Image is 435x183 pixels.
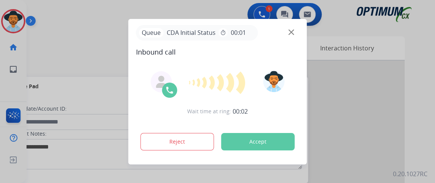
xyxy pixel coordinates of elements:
[233,107,248,116] span: 00:02
[136,47,299,57] span: Inbound call
[165,86,174,95] img: call-icon
[220,30,226,36] mat-icon: timer
[288,29,294,35] img: close-button
[187,108,231,115] span: Wait time at ring:
[393,169,427,178] p: 0.20.1027RC
[221,133,295,150] button: Accept
[155,76,167,88] img: agent-avatar
[164,28,219,37] span: CDA Initial Status
[231,28,246,37] span: 00:01
[139,28,164,38] p: Queue
[141,133,214,150] button: Reject
[263,71,284,92] img: avatar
